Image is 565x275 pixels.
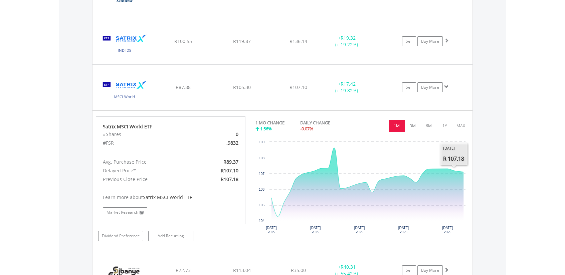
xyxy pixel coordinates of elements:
span: R17.42 [341,81,356,87]
span: R35.00 [291,267,306,273]
text: 106 [259,188,265,191]
div: #Shares [98,130,195,139]
div: Avg. Purchase Price [98,158,195,166]
a: Market Research [103,207,147,217]
div: .9832 [195,139,243,147]
span: R100.55 [174,38,192,44]
span: R19.32 [341,35,356,41]
svg: Interactive chart [255,139,469,239]
span: R107.10 [290,84,307,90]
div: Learn more about [103,194,238,201]
a: Sell [402,36,416,46]
text: [DATE] 2025 [310,226,321,234]
text: [DATE] 2025 [354,226,365,234]
a: Buy More [417,36,443,46]
text: [DATE] 2025 [266,226,277,234]
text: 109 [259,140,265,144]
img: EQU.ZA.STXIND.png [96,27,153,62]
span: R87.88 [176,84,191,90]
div: 1 MO CHANGE [255,120,285,126]
text: 105 [259,203,265,207]
div: Previous Close Price [98,175,195,184]
button: MAX [453,120,469,132]
button: 1Y [437,120,453,132]
a: Sell [402,82,416,92]
div: 0 [195,130,243,139]
div: Delayed Price* [98,166,195,175]
a: Add Recurring [148,231,193,241]
text: [DATE] 2025 [442,226,453,234]
img: EQU.ZA.STXWDM.png [96,73,153,109]
div: #FSR [98,139,195,147]
span: R89.37 [223,159,238,165]
span: R105.30 [233,84,251,90]
div: Chart. Highcharts interactive chart. [255,139,469,239]
text: [DATE] 2025 [398,226,409,234]
div: + (+ 19.22%) [322,35,372,48]
text: 104 [259,219,265,223]
a: Buy More [417,82,443,92]
span: R107.10 [221,167,238,174]
span: 1.56% [260,126,272,132]
span: R40.31 [341,264,356,270]
span: R136.14 [290,38,307,44]
button: 3M [405,120,421,132]
div: + (+ 19.82%) [322,81,372,94]
span: -0.07% [300,126,313,132]
text: 108 [259,156,265,160]
span: Satrix MSCI World ETF [143,194,192,200]
div: Satrix MSCI World ETF [103,123,238,130]
span: R107.18 [221,176,238,182]
span: R72.73 [176,267,191,273]
div: DAILY CHANGE [300,120,354,126]
button: 6M [421,120,437,132]
span: R119.87 [233,38,251,44]
span: R113.04 [233,267,251,273]
button: 1M [389,120,405,132]
text: 107 [259,172,265,176]
a: Dividend Preference [98,231,143,241]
